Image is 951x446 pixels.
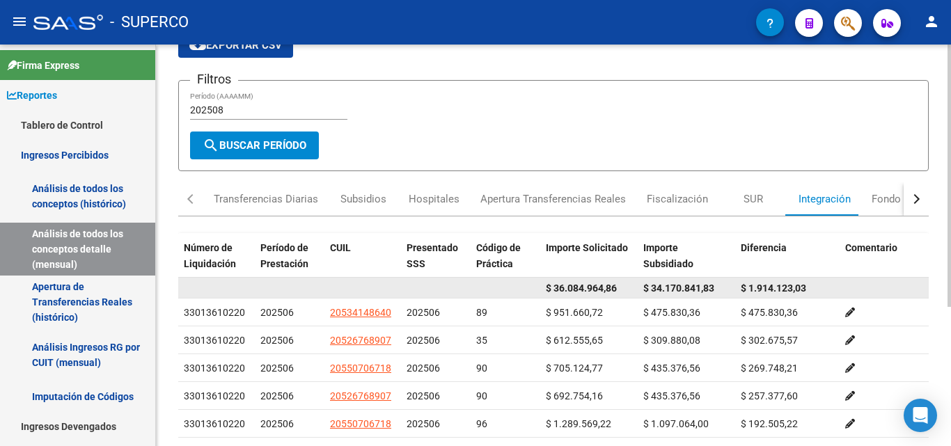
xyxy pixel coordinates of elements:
[741,307,798,318] span: $ 475.830,36
[203,139,306,152] span: Buscar Período
[110,7,189,38] span: - SUPERCO
[184,390,245,401] span: 33013610220
[546,282,617,294] span: $ 36.084.964,86
[643,390,700,401] span: $ 435.376,56
[840,233,944,279] datatable-header-cell: Comentario
[476,335,487,346] span: 35
[407,242,458,269] span: Presentado SSS
[407,390,440,401] span: 202506
[260,390,294,401] span: 202506
[643,418,709,429] span: $ 1.097.064,00
[845,242,897,253] span: Comentario
[741,363,798,374] span: $ 269.748,21
[407,307,440,318] span: 202506
[407,335,440,346] span: 202506
[214,191,318,207] div: Transferencias Diarias
[546,307,603,318] span: $ 951.660,72
[184,363,245,374] span: 33013610220
[260,363,294,374] span: 202506
[340,191,386,207] div: Subsidios
[407,363,440,374] span: 202506
[476,390,487,401] span: 90
[330,390,391,401] span: 20526768907
[7,88,57,103] span: Reportes
[476,363,487,374] span: 90
[546,363,603,374] span: $ 705.124,77
[330,335,391,346] span: 20526768907
[647,191,708,207] div: Fiscalización
[476,242,521,269] span: Código de Práctica
[184,307,245,318] span: 33013610220
[741,242,787,253] span: Diferencia
[735,233,840,279] datatable-header-cell: Diferencia
[330,418,391,429] span: 20550706718
[330,242,351,253] span: CUIL
[904,399,937,432] div: Open Intercom Messenger
[203,137,219,154] mat-icon: search
[11,13,28,30] mat-icon: menu
[741,390,798,401] span: $ 257.377,60
[546,390,603,401] span: $ 692.754,16
[260,418,294,429] span: 202506
[401,233,471,279] datatable-header-cell: Presentado SSS
[189,39,282,51] span: Exportar CSV
[546,335,603,346] span: $ 612.555,65
[407,418,440,429] span: 202506
[643,282,714,294] span: $ 34.170.841,83
[643,242,693,269] span: Importe Subsidiado
[178,233,255,279] datatable-header-cell: Número de Liquidación
[471,233,540,279] datatable-header-cell: Código de Práctica
[476,307,487,318] span: 89
[260,335,294,346] span: 202506
[643,307,700,318] span: $ 475.830,36
[255,233,324,279] datatable-header-cell: Período de Prestación
[643,363,700,374] span: $ 435.376,56
[190,132,319,159] button: Buscar Período
[330,363,391,374] span: 20550706718
[741,335,798,346] span: $ 302.675,57
[7,58,79,73] span: Firma Express
[799,191,851,207] div: Integración
[184,335,245,346] span: 33013610220
[741,282,806,294] span: $ 1.914.123,03
[184,242,236,269] span: Número de Liquidación
[741,418,798,429] span: $ 192.505,22
[540,233,638,279] datatable-header-cell: Importe Solicitado
[324,233,401,279] datatable-header-cell: CUIL
[476,418,487,429] span: 96
[260,242,308,269] span: Período de Prestación
[184,418,245,429] span: 33013610220
[330,307,391,318] span: 20534148640
[190,70,238,89] h3: Filtros
[923,13,940,30] mat-icon: person
[638,233,735,279] datatable-header-cell: Importe Subsidiado
[546,242,628,253] span: Importe Solicitado
[189,36,206,53] mat-icon: cloud_download
[744,191,763,207] div: SUR
[546,418,611,429] span: $ 1.289.569,22
[260,307,294,318] span: 202506
[643,335,700,346] span: $ 309.880,08
[409,191,459,207] div: Hospitales
[178,33,293,58] button: Exportar CSV
[480,191,626,207] div: Apertura Transferencias Reales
